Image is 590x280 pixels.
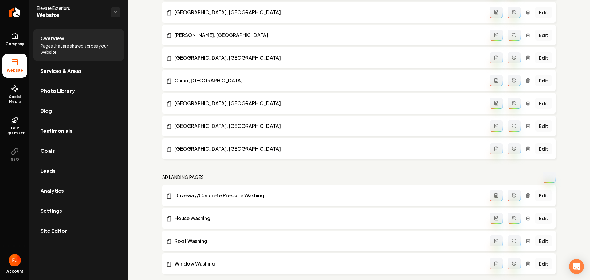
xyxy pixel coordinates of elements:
span: SEO [8,157,22,162]
a: Leads [33,161,124,181]
img: Eduard Joers [9,254,21,266]
a: Edit [535,213,552,224]
span: Goals [41,147,55,155]
a: Social Media [2,80,27,109]
a: Edit [535,52,552,63]
span: GBP Optimizer [2,126,27,136]
span: Analytics [41,187,64,195]
span: Blog [41,107,52,115]
span: Company [3,41,27,46]
span: Photo Library [41,87,75,95]
span: Site Editor [41,227,67,235]
a: Goals [33,141,124,161]
span: Social Media [2,94,27,104]
button: Add admin page prompt [490,235,503,246]
a: Edit [535,143,552,154]
a: Site Editor [33,221,124,241]
button: Add admin page prompt [490,98,503,109]
button: SEO [2,143,27,167]
span: Testimonials [41,127,73,135]
button: Add admin page prompt [490,190,503,201]
button: Add admin page prompt [490,143,503,154]
a: [GEOGRAPHIC_DATA], [GEOGRAPHIC_DATA] [166,122,490,130]
a: Edit [535,7,552,18]
a: Photo Library [33,81,124,101]
span: Overview [41,35,64,42]
div: Open Intercom Messenger [569,259,584,274]
span: Website [4,68,26,73]
span: Leads [41,167,56,175]
a: Blog [33,101,124,121]
img: Rebolt Logo [9,7,21,17]
a: Testimonials [33,121,124,141]
span: Settings [41,207,62,215]
a: [GEOGRAPHIC_DATA], [GEOGRAPHIC_DATA] [166,145,490,152]
a: Analytics [33,181,124,201]
a: [GEOGRAPHIC_DATA], [GEOGRAPHIC_DATA] [166,9,490,16]
a: Chino, [GEOGRAPHIC_DATA] [166,77,490,84]
button: Add admin page prompt [490,7,503,18]
span: Website [37,11,106,20]
span: Account [6,269,23,274]
a: GBP Optimizer [2,112,27,140]
a: Edit [535,235,552,246]
a: Services & Areas [33,61,124,81]
a: Edit [535,190,552,201]
a: Edit [535,75,552,86]
a: Edit [535,120,552,132]
a: [PERSON_NAME], [GEOGRAPHIC_DATA] [166,31,490,39]
a: Edit [535,30,552,41]
a: Driveway/Concrete Pressure Washing [166,192,490,199]
button: Add admin page prompt [490,52,503,63]
button: Add admin page prompt [490,30,503,41]
a: Window Washing [166,260,490,267]
span: Elevate Exteriors [37,5,106,11]
a: [GEOGRAPHIC_DATA], [GEOGRAPHIC_DATA] [166,54,490,61]
h2: Ad landing pages [162,174,204,180]
button: Add admin page prompt [490,213,503,224]
button: Add admin page prompt [490,258,503,269]
a: Edit [535,258,552,269]
button: Add admin page prompt [490,75,503,86]
a: Settings [33,201,124,221]
span: Pages that are shared across your website. [41,43,117,55]
button: Open user button [9,254,21,266]
span: Services & Areas [41,67,82,75]
a: [GEOGRAPHIC_DATA], [GEOGRAPHIC_DATA] [166,100,490,107]
a: House Washing [166,215,490,222]
a: Edit [535,98,552,109]
a: Roof Washing [166,237,490,245]
button: Add admin page prompt [490,120,503,132]
a: Company [2,27,27,51]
